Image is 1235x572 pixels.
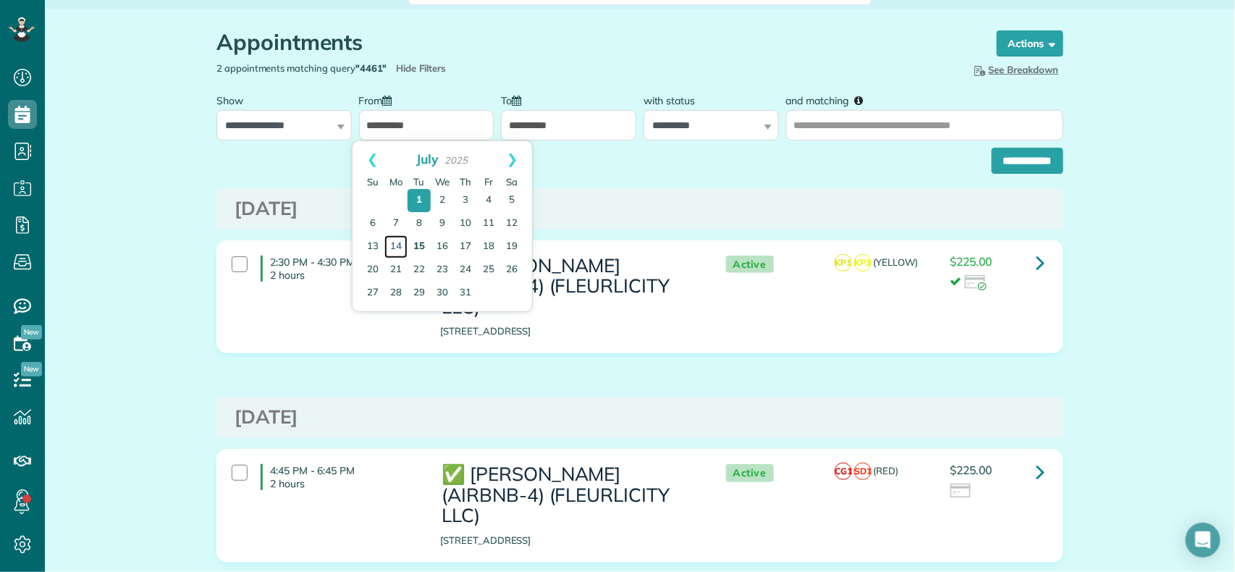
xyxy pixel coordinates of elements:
[361,212,384,235] a: 6
[417,151,439,167] span: July
[854,254,872,272] span: KP3
[477,235,500,258] a: 18
[261,464,418,490] h4: 4:45 PM - 6:45 PM
[492,141,532,177] a: Next
[21,325,42,340] span: New
[435,176,450,188] span: Wednesday
[408,212,431,235] a: 8
[206,62,640,75] div: 2 appointments matching query
[431,212,454,235] a: 9
[235,407,1045,428] h3: [DATE]
[454,212,477,235] a: 10
[500,189,523,212] a: 5
[367,176,379,188] span: Sunday
[460,176,471,188] span: Thursday
[384,212,408,235] a: 7
[500,258,523,282] a: 26
[500,235,523,258] a: 19
[454,258,477,282] a: 24
[270,269,418,282] p: 2 hours
[726,464,774,482] span: Active
[235,198,1045,219] h3: [DATE]
[408,258,431,282] a: 22
[454,189,477,212] a: 3
[397,62,447,75] span: Hide Filters
[359,86,400,113] label: From
[389,176,402,188] span: Monday
[874,465,899,476] span: (RED)
[353,141,392,177] a: Prev
[726,256,774,274] span: Active
[454,282,477,305] a: 31
[506,176,518,188] span: Saturday
[21,362,42,377] span: New
[971,64,1059,75] span: See Breakdown
[384,282,408,305] a: 28
[854,463,872,480] span: SD1
[874,256,919,268] span: (YELLOW)
[786,86,874,113] label: and matching
[965,275,987,291] img: icon_credit_card_success-27c2c4fc500a7f1a58a13ef14842cb958d03041fefb464fd2e53c949a5770e83.png
[408,235,431,258] a: 15
[440,534,696,547] p: [STREET_ADDRESS]
[261,256,418,282] h4: 2:30 PM - 4:30 PM
[454,235,477,258] a: 17
[477,212,500,235] a: 11
[397,62,447,74] a: Hide Filters
[361,235,384,258] a: 13
[835,254,852,272] span: KP1
[835,463,852,480] span: CG1
[216,30,969,54] h1: Appointments
[361,282,384,305] a: 27
[440,256,696,318] h3: ✅ [PERSON_NAME] (AIRBNB-4) (FLEURLICITY LLC)
[408,282,431,305] a: 29
[361,258,384,282] a: 20
[477,258,500,282] a: 25
[484,176,493,188] span: Friday
[431,282,454,305] a: 30
[951,463,992,477] span: $225.00
[355,62,387,74] strong: "4461"
[997,30,1063,56] button: Actions
[951,484,972,500] img: icon_credit_card_neutral-3d9a980bd25ce6dbb0f2033d7200983694762465c175678fcbc2d8f4bc43548e.png
[1186,523,1221,558] div: Open Intercom Messenger
[384,258,408,282] a: 21
[440,464,696,526] h3: ✅ [PERSON_NAME] (AIRBNB-4) (FLEURLICITY LLC)
[967,62,1063,77] button: See Breakdown
[408,189,431,212] a: 1
[431,235,454,258] a: 16
[270,477,418,490] p: 2 hours
[384,235,408,258] a: 14
[477,189,500,212] a: 4
[431,189,454,212] a: 2
[414,176,425,188] span: Tuesday
[951,254,992,269] span: $225.00
[440,324,696,338] p: [STREET_ADDRESS]
[500,212,523,235] a: 12
[501,86,528,113] label: To
[444,154,468,166] span: 2025
[431,258,454,282] a: 23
